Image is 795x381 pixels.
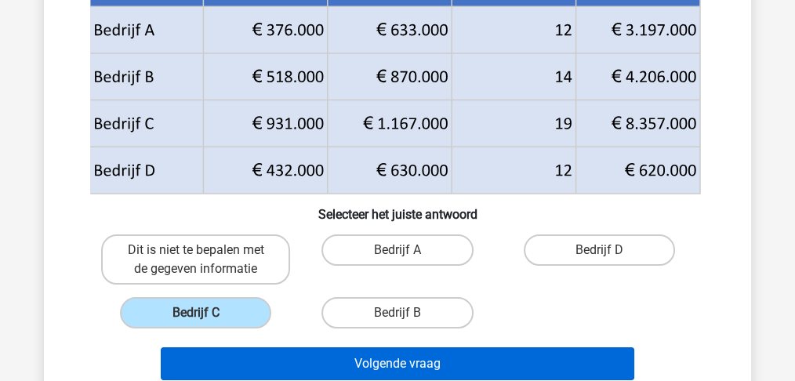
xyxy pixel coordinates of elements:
h6: Selecteer het juiste antwoord [69,194,726,222]
label: Dit is niet te bepalen met de gegeven informatie [101,234,290,285]
button: Volgende vraag [161,347,635,380]
label: Bedrijf D [524,234,675,266]
label: Bedrijf C [120,297,271,328]
label: Bedrijf A [321,234,473,266]
label: Bedrijf B [321,297,473,328]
